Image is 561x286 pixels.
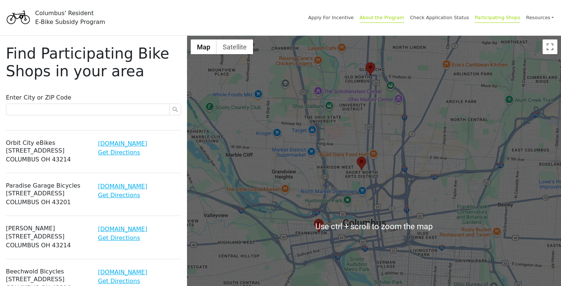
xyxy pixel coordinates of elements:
a: Get Directions [98,192,140,199]
a: [DOMAIN_NAME] [98,269,148,276]
div: Columbus' Resident E-Bike Subsidy Program [35,9,105,27]
p: [STREET_ADDRESS] Columbus OH 43214 [6,232,89,250]
a: [DOMAIN_NAME] [98,140,148,147]
h6: Paradise Garage Bicycles [6,182,89,189]
a: Apply For Incentive [308,15,353,20]
a: About the Program [360,15,404,23]
button: Show street map [191,39,217,54]
p: [STREET_ADDRESS] Columbus OH 43201 [6,189,89,207]
a: Resources [526,11,554,24]
button: Toggle fullscreen view [543,39,557,54]
h6: Orbit City eBikes [6,139,89,146]
img: Program logo [4,5,32,31]
h6: [PERSON_NAME] [6,225,89,232]
span: search [172,107,178,112]
a: Get Directions [98,149,140,156]
a: Check Application Status [410,15,469,20]
h6: Beechwold Bicycles [6,268,89,275]
a: Participating Shops [475,15,520,23]
a: [DOMAIN_NAME] [98,183,148,190]
h1: Find Participating Bike Shops in your area [6,45,181,80]
a: [DOMAIN_NAME] [98,226,148,233]
p: [STREET_ADDRESS] Columbus OH 43214 [6,146,89,164]
a: Get Directions [98,234,140,241]
a: Columbus' ResidentE-Bike Subsidy Program [4,13,105,22]
p: Enter City or ZIP Code [6,93,181,102]
button: Show satellite imagery [217,39,253,54]
a: Get Directions [98,278,140,285]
